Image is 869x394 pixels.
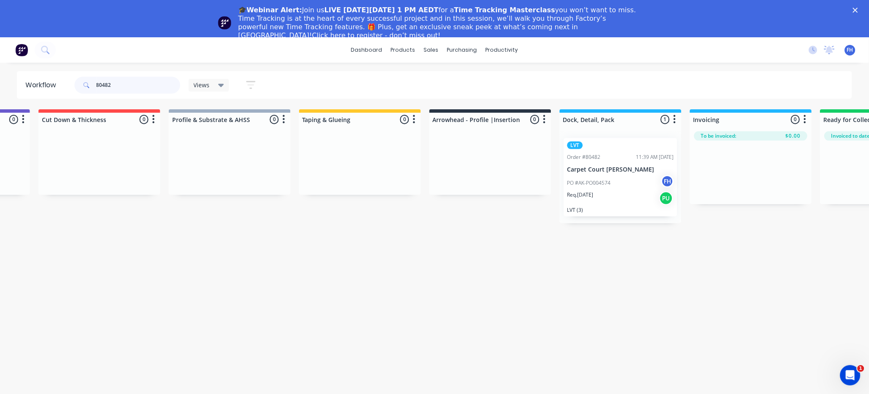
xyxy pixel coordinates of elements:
div: FH [661,175,674,188]
a: dashboard [347,44,387,56]
img: Profile image for Team [218,16,231,30]
div: PU [660,191,673,205]
span: To be invoiced: [701,132,737,140]
div: LVT [567,142,583,149]
div: Join us for a you won’t want to miss. Time Tracking is at the heart of every successful project a... [238,6,638,40]
p: Req. [DATE] [567,191,594,199]
div: 11:39 AM [DATE] [636,153,674,161]
span: Views [194,80,210,89]
p: Carpet Court [PERSON_NAME] [567,166,674,173]
span: 1 [858,365,864,372]
span: FH [847,46,853,54]
b: LIVE [DATE][DATE] 1 PM AEDT [324,6,439,14]
div: sales [420,44,443,56]
a: Click here to register - don’t miss out! [312,31,441,39]
div: products [387,44,420,56]
span: $0.00 [786,132,801,140]
div: Close [853,8,861,13]
div: Order #80482 [567,153,601,161]
div: purchasing [443,44,481,56]
p: LVT (3) [567,207,674,213]
input: Search for orders... [96,77,180,94]
b: Time Tracking Masterclass [454,6,555,14]
img: Factory [15,44,28,56]
div: Workflow [25,80,60,90]
b: 🎓Webinar Alert: [238,6,302,14]
iframe: Intercom live chat [840,365,861,386]
p: PO #AK-PO004574 [567,179,611,187]
div: productivity [481,44,522,56]
div: LVTOrder #8048211:39 AM [DATE]Carpet Court [PERSON_NAME]PO #AK-PO004574FHReq.[DATE]PULVT (3) [564,138,677,216]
